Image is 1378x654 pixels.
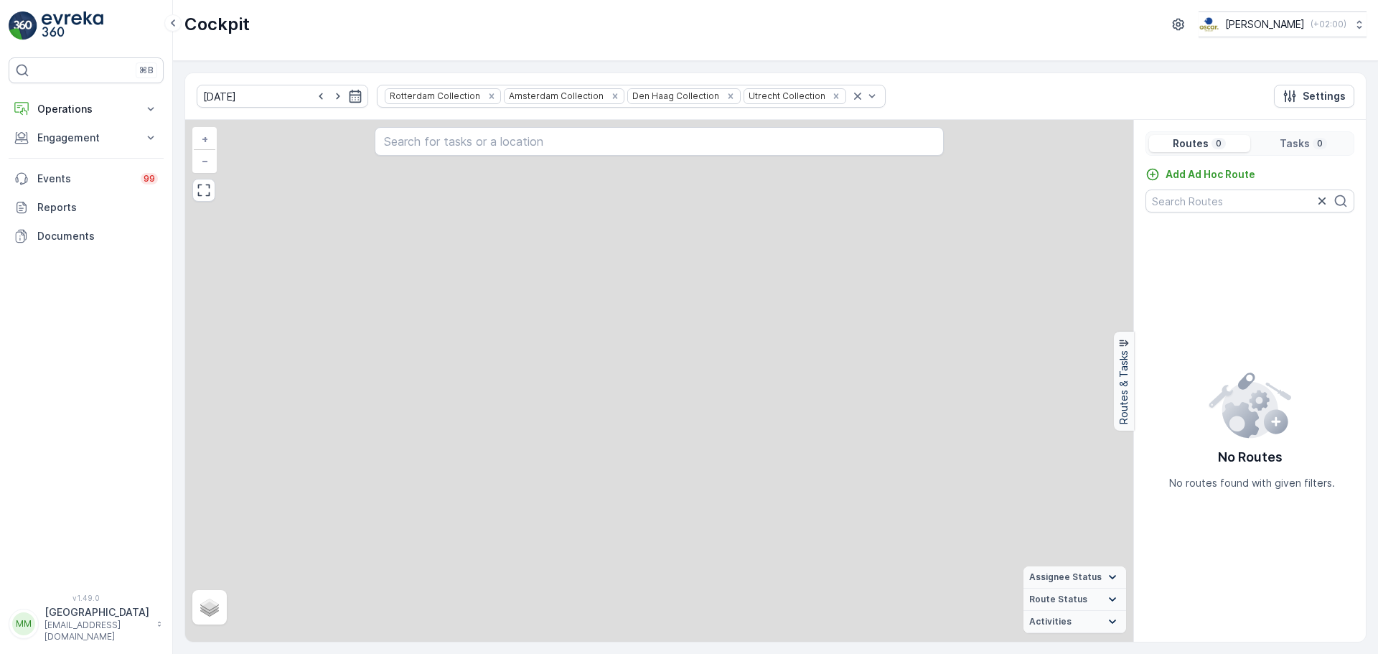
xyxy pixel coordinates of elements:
p: Documents [37,229,158,243]
a: Layers [194,592,225,623]
button: MM[GEOGRAPHIC_DATA][EMAIL_ADDRESS][DOMAIN_NAME] [9,605,164,643]
a: Zoom Out [194,150,215,172]
div: Remove Rotterdam Collection [484,90,500,102]
div: Remove Den Haag Collection [723,90,739,102]
div: Remove Amsterdam Collection [607,90,623,102]
summary: Assignee Status [1023,566,1126,589]
a: Add Ad Hoc Route [1145,167,1255,182]
div: Remove Utrecht Collection [828,90,844,102]
summary: Route Status [1023,589,1126,611]
div: Den Haag Collection [628,89,721,103]
p: Add Ad Hoc Route [1166,167,1255,182]
input: Search Routes [1145,190,1354,212]
span: v 1.49.0 [9,594,164,602]
p: Cockpit [184,13,250,36]
span: − [202,154,209,167]
div: MM [12,612,35,635]
div: Amsterdam Collection [505,89,606,103]
p: Operations [37,102,135,116]
p: Reports [37,200,158,215]
p: [GEOGRAPHIC_DATA] [44,605,149,620]
p: Routes [1173,136,1209,151]
input: Search for tasks or a location [375,127,944,156]
img: config error [1208,370,1292,439]
p: Tasks [1280,136,1310,151]
p: 99 [144,173,155,184]
p: [EMAIL_ADDRESS][DOMAIN_NAME] [44,620,149,643]
button: Engagement [9,123,164,152]
a: Reports [9,193,164,222]
button: Settings [1274,85,1354,108]
p: 0 [1214,138,1223,149]
p: Engagement [37,131,135,145]
p: Routes & Tasks [1117,350,1131,424]
p: No routes found with given filters. [1169,476,1335,490]
a: Zoom In [194,129,215,150]
span: Activities [1029,616,1072,627]
span: Route Status [1029,594,1087,605]
p: [PERSON_NAME] [1225,17,1305,32]
img: basis-logo_rgb2x.png [1199,17,1219,32]
img: logo [9,11,37,40]
span: Assignee Status [1029,571,1102,583]
p: No Routes [1218,447,1283,467]
span: + [202,133,208,145]
a: Events99 [9,164,164,193]
p: ⌘B [139,65,154,76]
button: [PERSON_NAME](+02:00) [1199,11,1367,37]
p: Settings [1303,89,1346,103]
summary: Activities [1023,611,1126,633]
p: 0 [1316,138,1324,149]
a: Documents [9,222,164,251]
div: Rotterdam Collection [385,89,482,103]
img: logo_light-DOdMpM7g.png [42,11,103,40]
p: Events [37,172,132,186]
button: Operations [9,95,164,123]
input: dd/mm/yyyy [197,85,368,108]
p: ( +02:00 ) [1311,19,1346,30]
div: Utrecht Collection [744,89,828,103]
